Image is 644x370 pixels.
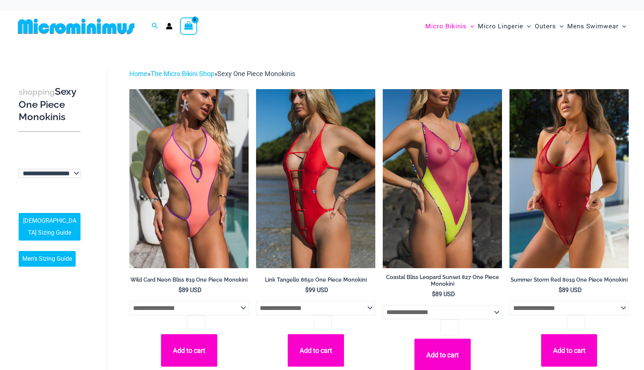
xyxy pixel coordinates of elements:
h3: Sexy One Piece Monokinis [19,85,80,123]
a: Search icon link [152,22,158,31]
bdi: 89 USD [432,291,455,298]
h2: Coastal Bliss Leopard Sunset 827 One Piece Monokini [383,274,502,288]
a: Wild Card Neon Bliss 819 One Piece 04Wild Card Neon Bliss 819 One Piece 05Wild Card Neon Bliss 81... [129,89,249,268]
nav: Site Navigation [422,14,629,39]
span: Menu Toggle [619,17,626,36]
h2: Wild Card Neon Bliss 819 One Piece Monokini [129,276,249,283]
a: OutersMenu ToggleMenu Toggle [533,15,565,38]
span: Outers [535,17,556,36]
button: Add to cart [541,334,597,367]
button: Add to cart [288,334,344,367]
img: Wild Card Neon Bliss 819 One Piece 04 [129,89,249,268]
input: Product quantity [441,319,458,335]
img: Link Tangello 8650 One Piece Monokini 11 [256,89,375,268]
select: wpc-taxonomy-pa_fabric-type-746009 [19,169,80,178]
img: Summer Storm Red 8019 One Piece 04 [509,89,629,268]
span: Mens Swimwear [567,17,619,36]
a: Summer Storm Red 8019 One Piece Monokini [509,276,629,286]
span: Menu Toggle [467,17,474,36]
a: Coastal Bliss Leopard Sunset 827 One Piece Monokini [383,274,502,291]
a: View Shopping Cart, empty [180,18,197,35]
span: Menu Toggle [523,17,531,36]
a: The Micro Bikini Shop [151,70,214,78]
a: Micro BikinisMenu ToggleMenu Toggle [423,15,476,38]
a: Home [129,70,148,78]
a: Wild Card Neon Bliss 819 One Piece Monokini [129,276,249,286]
h2: Summer Storm Red 8019 One Piece Monokini [509,276,629,283]
img: MM SHOP LOGO FLAT [15,18,138,35]
a: Micro LingerieMenu ToggleMenu Toggle [476,15,533,38]
span: $ [179,286,182,294]
a: Men’s Sizing Guide [19,251,76,267]
bdi: 99 USD [305,286,328,294]
a: Link Tangello 8650 One Piece Monokini [256,276,375,286]
span: Micro Bikinis [425,17,467,36]
bdi: 89 USD [179,286,202,294]
a: Link Tangello 8650 One Piece Monokini 11Link Tangello 8650 One Piece Monokini 12Link Tangello 865... [256,89,375,268]
a: Coastal Bliss Leopard Sunset 827 One Piece Monokini 06Coastal Bliss Leopard Sunset 827 One Piece ... [383,89,502,268]
input: Product quantity [314,315,331,331]
bdi: 89 USD [559,286,582,294]
span: Sexy One Piece Monokinis [217,70,295,78]
img: Coastal Bliss Leopard Sunset 827 One Piece Monokini 06 [383,89,502,268]
span: Micro Lingerie [478,17,523,36]
span: » » [129,70,295,78]
span: Menu Toggle [556,17,563,36]
a: [DEMOGRAPHIC_DATA] Sizing Guide [19,213,80,241]
span: shopping [19,87,55,97]
input: Product quantity [567,315,585,331]
span: $ [305,286,309,294]
span: $ [559,286,562,294]
a: Mens SwimwearMenu ToggleMenu Toggle [565,15,628,38]
input: Product quantity [187,315,205,331]
button: Add to cart [161,334,217,367]
a: Account icon link [166,23,173,29]
h2: Link Tangello 8650 One Piece Monokini [256,276,375,283]
a: Summer Storm Red 8019 One Piece 04Summer Storm Red 8019 One Piece 03Summer Storm Red 8019 One Pie... [509,89,629,268]
span: $ [432,291,435,298]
